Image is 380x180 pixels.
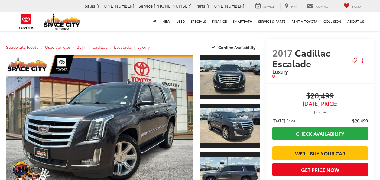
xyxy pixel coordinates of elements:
button: Actions [357,56,368,66]
a: Luxury [137,44,150,50]
a: Used [173,12,188,31]
img: Toyota [15,12,37,32]
span: Saved [352,4,361,8]
span: [PHONE_NUMBER] [154,3,192,9]
a: New [159,12,173,31]
a: Space City Toyota [6,44,39,50]
span: [DATE] Price: [272,118,297,124]
a: Contact [303,3,334,9]
span: Confirm Availability [218,45,255,50]
img: Space City Toyota [44,13,80,30]
a: My Saved Vehicles [339,3,365,9]
span: Sales [85,3,95,9]
a: Used Vehicles [45,44,70,50]
a: Cadillac [92,44,108,50]
a: Service [251,3,279,9]
a: Rent a Toyota [288,12,320,31]
span: [DATE] Price: [272,101,368,107]
span: Luxury [272,68,288,75]
span: [PHONE_NUMBER] [96,3,134,9]
span: Map [291,4,297,8]
span: Less [314,109,322,115]
a: Expand Photo 1 [200,55,260,100]
span: Service [138,3,153,9]
a: SmartPath [230,12,255,31]
a: Home [150,12,159,31]
img: 2017 Cadillac Escalade Luxury [199,60,261,95]
span: dropdown dots [362,58,363,63]
a: Service & Parts [255,12,288,31]
a: Map [280,3,301,9]
span: [PHONE_NUMBER] [206,3,244,9]
span: Parts [195,3,205,9]
a: About Us [344,12,367,31]
a: Escalade [114,44,131,50]
button: Confirm Availability [208,42,260,52]
span: $20,499 [352,118,368,124]
a: Collision [320,12,344,31]
a: We'll Buy Your Car [272,146,368,160]
span: $20,499 [272,92,368,101]
span: 2017 [272,46,293,59]
span: Service [263,4,274,8]
button: Less [311,107,329,118]
span: Cadillac Escalade [272,46,330,70]
a: Specials [188,12,209,31]
a: 2017 [77,44,86,50]
a: Check Availability [272,127,368,140]
a: Finance [209,12,230,31]
span: Contact [316,4,330,8]
button: Get Price Now [272,163,368,176]
a: Expand Photo 2 [200,103,260,149]
img: 2017 Cadillac Escalade Luxury [199,108,261,143]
